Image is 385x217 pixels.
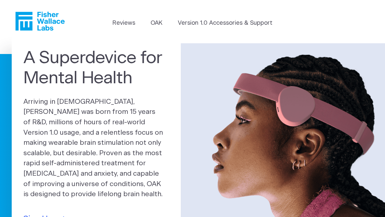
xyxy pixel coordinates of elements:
[178,19,272,28] a: Version 1.0 Accessories & Support
[15,12,65,31] a: Fisher Wallace
[23,48,169,88] h1: A Superdevice for Mental Health
[113,19,135,28] a: Reviews
[23,97,169,199] p: Arriving in [DEMOGRAPHIC_DATA], [PERSON_NAME] was born from 15 years of R&D, millions of hours of...
[151,19,162,28] a: OAK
